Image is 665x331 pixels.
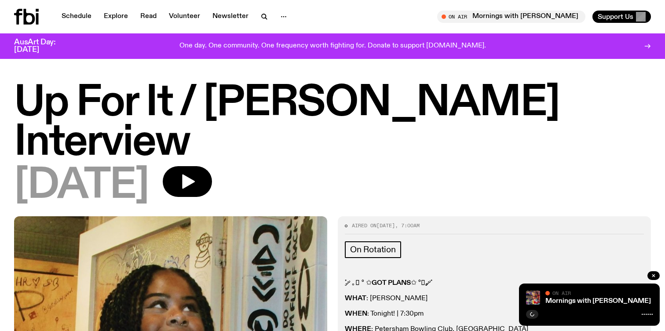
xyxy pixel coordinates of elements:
[395,222,420,229] span: , 7:00am
[545,298,651,305] a: Mornings with [PERSON_NAME]
[345,295,644,303] p: : [PERSON_NAME]
[164,11,205,23] a: Volunteer
[207,11,254,23] a: Newsletter
[345,310,367,317] strong: WHEN
[350,245,396,255] span: On Rotation
[345,295,366,302] strong: WHAT
[552,290,571,296] span: On Air
[592,11,651,23] button: Support Us
[345,310,644,318] p: : Tonight! | 7:30pm
[345,279,644,287] p: ˚ ༘ ｡𖦹 ° ✩ ✩ °𖦹｡ ༘˚
[135,11,162,23] a: Read
[598,13,633,21] span: Support Us
[437,11,585,23] button: On AirMornings with [PERSON_NAME]
[345,241,401,258] a: On Rotation
[179,42,486,50] p: One day. One community. One frequency worth fighting for. Donate to support [DOMAIN_NAME].
[99,11,133,23] a: Explore
[14,84,651,163] h1: Up For It / [PERSON_NAME] Interview
[376,222,395,229] span: [DATE]
[56,11,97,23] a: Schedule
[372,280,411,287] strong: GOT PLANS
[14,39,70,54] h3: AusArt Day: [DATE]
[352,222,376,229] span: Aired on
[14,166,149,206] span: [DATE]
